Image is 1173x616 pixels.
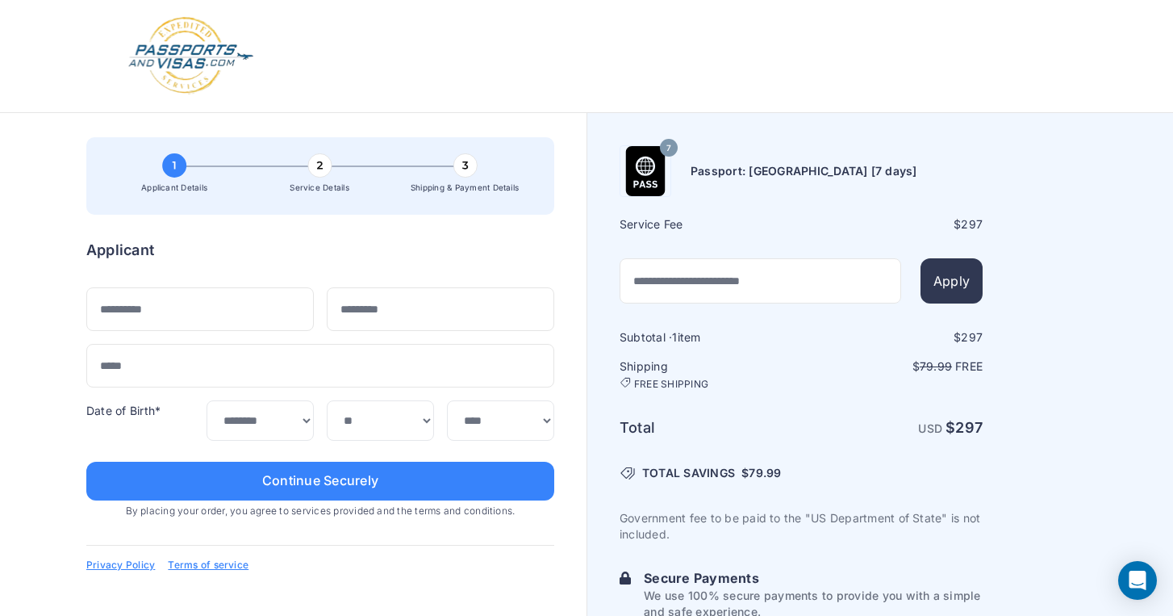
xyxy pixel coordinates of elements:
[749,466,781,480] span: 79.99
[1118,561,1157,600] div: Open Intercom Messenger
[86,501,554,522] span: By placing your order, you agree to services provided and the terms and conditions.
[642,465,735,481] span: TOTAL SAVINGS
[644,568,983,588] h6: Secure Payments
[86,239,154,262] h6: Applicant
[666,138,671,159] span: 7
[620,510,983,543] p: Government fee to be paid to the "US Department of State" is not included.
[127,16,255,96] img: Logo
[918,421,942,435] span: USD
[672,330,677,344] span: 1
[961,330,983,344] span: 297
[945,419,983,436] strong: $
[620,417,799,439] h6: Total
[168,559,248,572] a: Terms of service
[620,146,670,196] img: Product Name
[741,465,781,481] span: $
[803,329,983,346] div: $
[955,359,983,373] span: Free
[803,358,983,375] p: $
[620,329,799,346] h6: Subtotal · item
[691,163,917,179] h6: Passport: [GEOGRAPHIC_DATA] [7 days]
[920,258,983,304] button: Apply
[803,216,983,233] div: $
[955,419,983,436] span: 297
[86,559,155,572] a: Privacy Policy
[920,359,952,373] span: 79.99
[620,216,799,233] h6: Service Fee
[620,358,799,391] h6: Shipping
[86,462,554,501] button: Continue Securely
[86,404,161,417] label: Date of Birth*
[634,378,708,391] span: FREE SHIPPING
[961,217,983,231] span: 297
